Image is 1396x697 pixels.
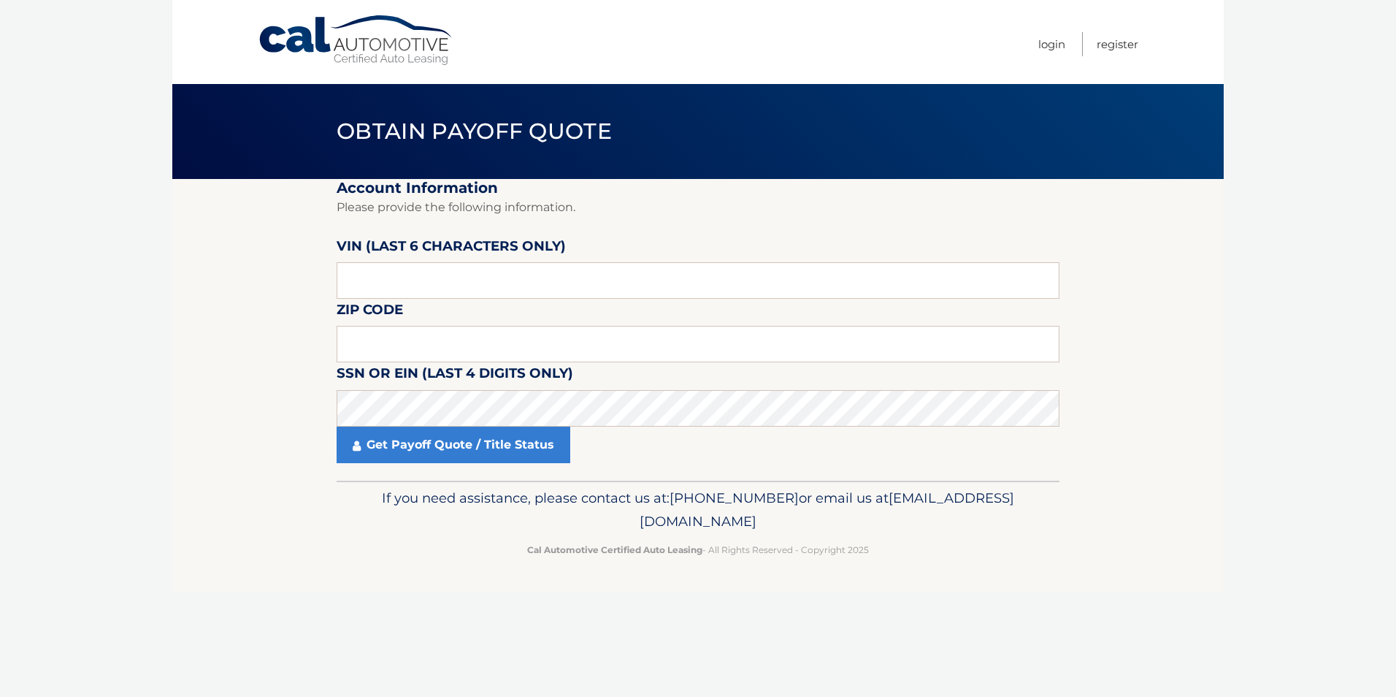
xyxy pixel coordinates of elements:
label: Zip Code [337,299,403,326]
a: Get Payoff Quote / Title Status [337,427,570,463]
p: - All Rights Reserved - Copyright 2025 [346,542,1050,557]
p: If you need assistance, please contact us at: or email us at [346,487,1050,533]
span: Obtain Payoff Quote [337,118,612,145]
label: SSN or EIN (last 4 digits only) [337,362,573,389]
strong: Cal Automotive Certified Auto Leasing [527,544,702,555]
span: [PHONE_NUMBER] [670,490,799,506]
a: Cal Automotive [258,15,455,66]
a: Login [1038,32,1065,56]
h2: Account Information [337,179,1059,197]
label: VIN (last 6 characters only) [337,235,566,262]
a: Register [1097,32,1138,56]
p: Please provide the following information. [337,197,1059,218]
